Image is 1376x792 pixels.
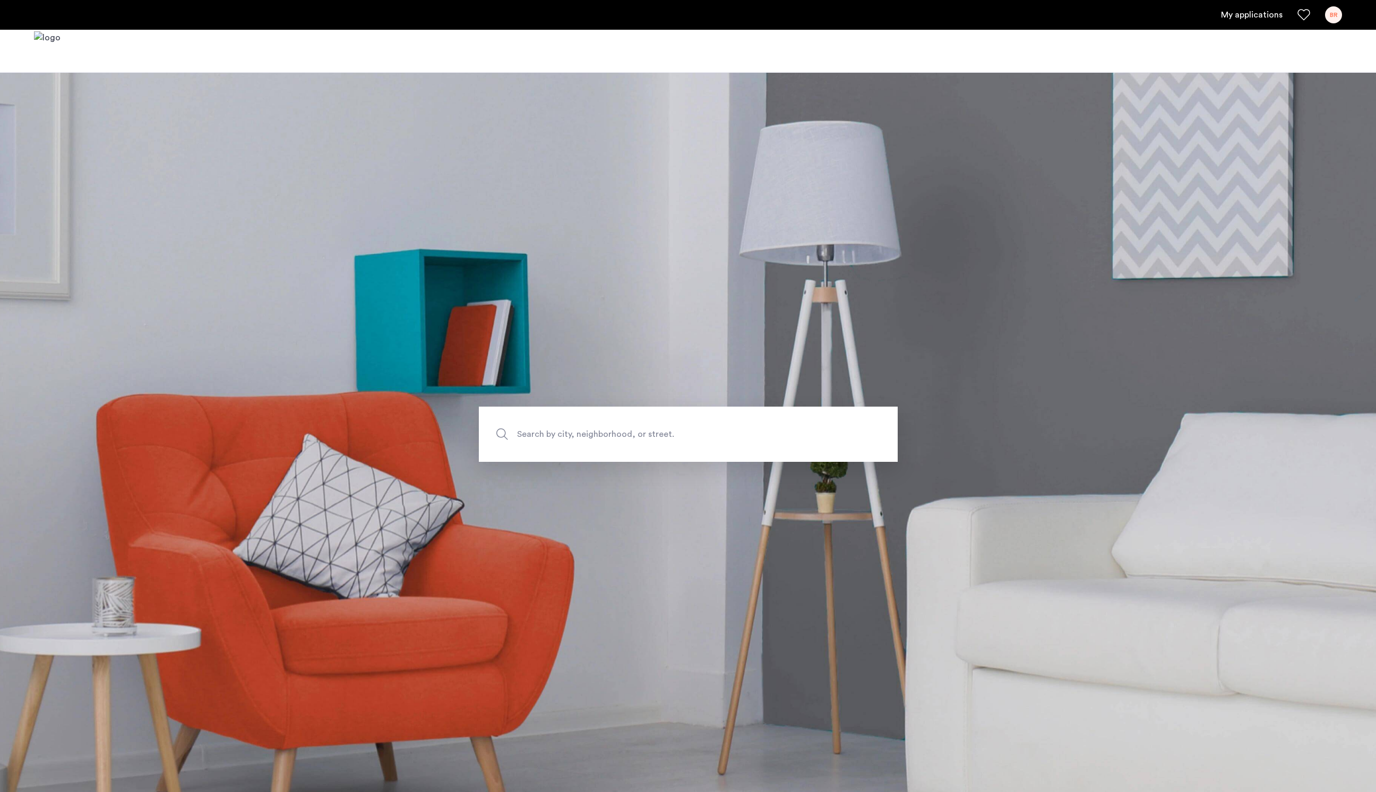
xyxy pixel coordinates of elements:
[34,31,61,71] a: Cazamio logo
[479,407,898,462] input: Apartment Search
[34,31,61,71] img: logo
[517,427,810,442] span: Search by city, neighborhood, or street.
[1297,8,1310,21] a: Favorites
[1221,8,1283,21] a: My application
[1325,6,1342,23] div: BR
